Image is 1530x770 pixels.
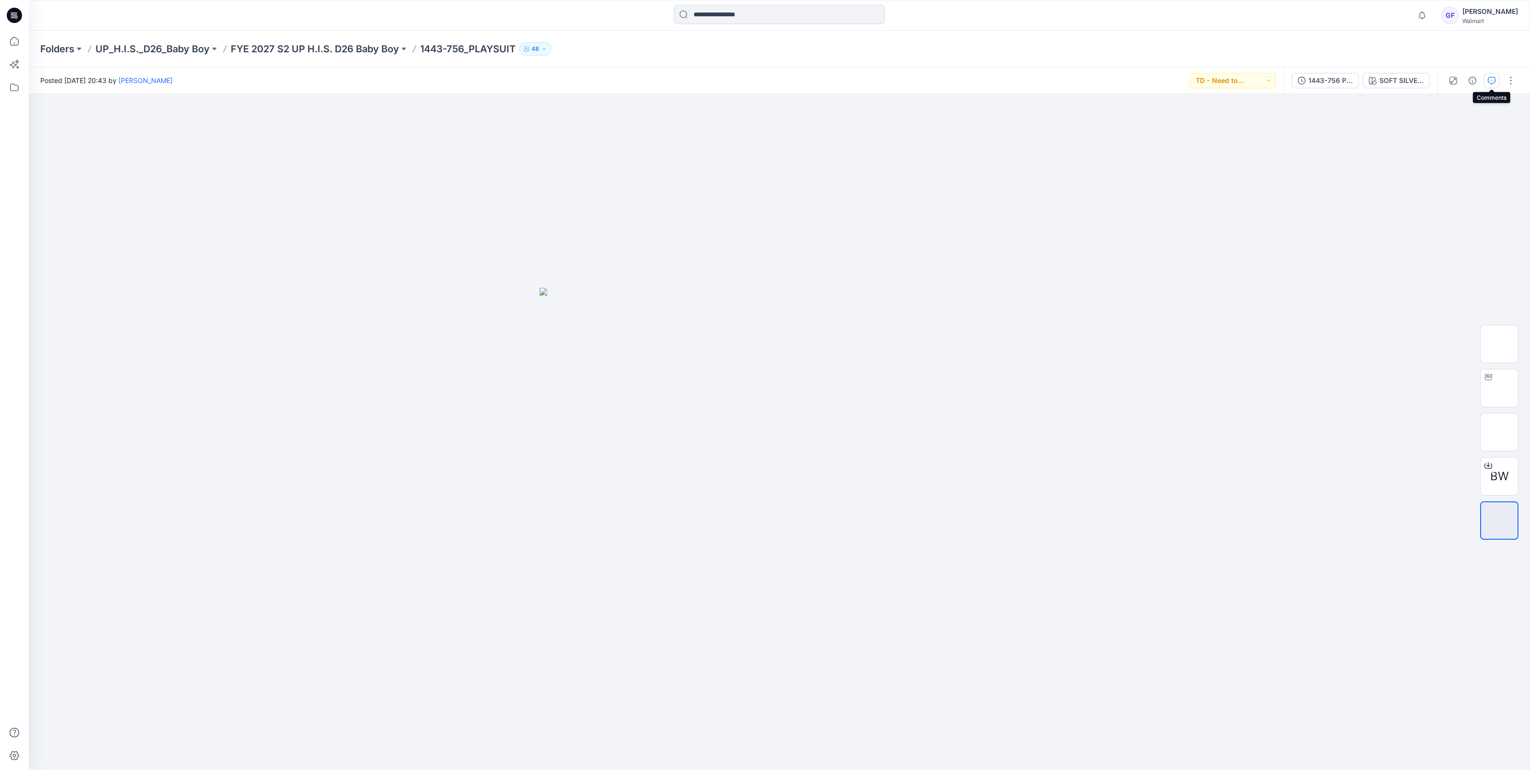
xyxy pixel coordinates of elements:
[40,42,74,56] a: Folders
[519,42,551,56] button: 48
[1363,73,1430,88] button: SOFT SILVER - A
[1292,73,1359,88] button: 1443-756 PLAYSUIT-ALL CLWYS
[1462,17,1518,24] div: Walmart
[1465,73,1480,88] button: Details
[1462,6,1518,17] div: [PERSON_NAME]
[95,42,210,56] a: UP_H.I.S._D26_Baby Boy
[118,76,173,84] a: [PERSON_NAME]
[540,288,1019,770] img: eyJhbGciOiJIUzI1NiIsImtpZCI6IjAiLCJzbHQiOiJzZXMiLCJ0eXAiOiJKV1QifQ.eyJkYXRhIjp7InR5cGUiOiJzdG9yYW...
[1490,468,1509,485] span: BW
[420,42,516,56] p: 1443-756_PLAYSUIT
[40,75,173,85] span: Posted [DATE] 20:43 by
[531,44,539,54] p: 48
[231,42,399,56] a: FYE 2027 S2 UP H.I.S. D26 Baby Boy
[1441,7,1459,24] div: GF
[1308,75,1353,86] div: 1443-756 PLAYSUIT-ALL CLWYS
[1379,75,1424,86] div: SOFT SILVER - A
